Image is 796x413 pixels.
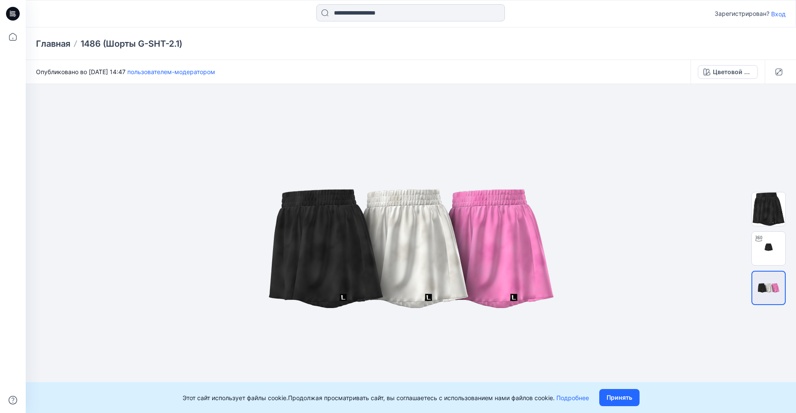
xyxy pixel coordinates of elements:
ya-tr-span: 1486 (Шорты G-SHT-2.1) [81,39,182,49]
ya-tr-span: Главная [36,39,70,49]
button: Принять [599,389,640,406]
img: eyJhbGciOiJIUzI1NiIsImtpZCI6IjAiLCJzbHQiOiJzZXMiLCJ0eXAiOiJKV1QifQ.eyJkYXRhIjp7InR5cGUiOiJzdG9yYW... [197,120,625,377]
a: Главная [36,38,70,50]
ya-tr-span: Принять [607,393,632,402]
ya-tr-span: Продолжая просматривать сайт, вы соглашаетесь с использованием нами файлов cookie. [288,394,555,401]
ya-tr-span: Этот сайт использует файлы cookie. [183,394,288,401]
img: Все цветовые пути [752,278,785,298]
ya-tr-span: Вход [771,10,786,18]
ya-tr-span: Цветовой путь 1 [713,68,762,75]
img: Эмили_134_360 [752,232,785,265]
img: юбка_134 [752,192,785,226]
ya-tr-span: Зарегистрирован? [715,10,769,17]
a: пользователем-модератором [127,68,215,75]
button: Цветовой путь 1 [698,65,758,79]
a: Подробнее [556,394,589,401]
ya-tr-span: Опубликовано во [DATE] 14:47 [36,68,126,75]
